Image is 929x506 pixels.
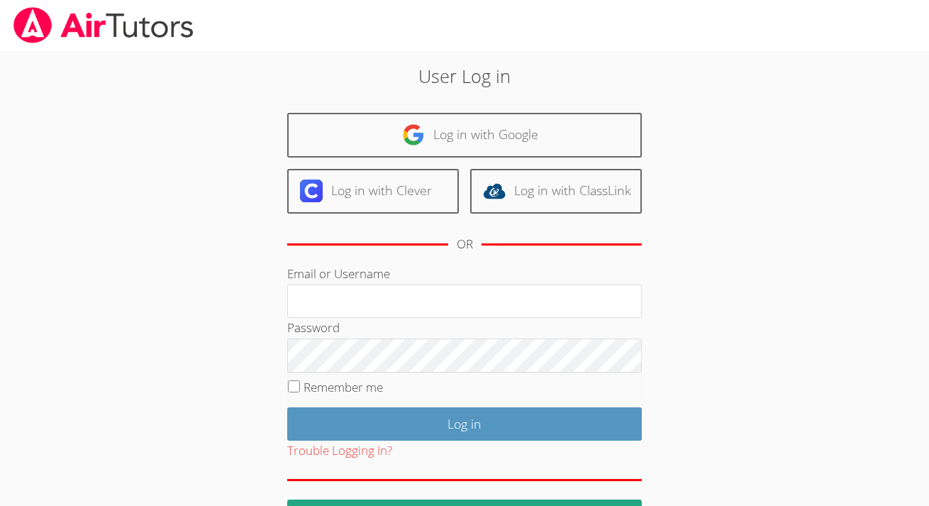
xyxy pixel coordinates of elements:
h2: User Log in [213,62,715,89]
button: Trouble Logging In? [287,441,392,461]
img: classlink-logo-d6bb404cc1216ec64c9a2012d9dc4662098be43eaf13dc465df04b49fa7ab582.svg [483,180,506,202]
label: Remember me [304,379,383,395]
label: Email or Username [287,265,390,282]
a: Log in with Clever [287,169,459,214]
label: Password [287,319,340,336]
img: google-logo-50288ca7cdecda66e5e0955fdab243c47b7ad437acaf1139b6f446037453330a.svg [402,123,425,146]
img: airtutors_banner-c4298cdbf04f3fff15de1276eac7730deb9818008684d7c2e4769d2f7ddbe033.png [12,7,195,43]
a: Log in with ClassLink [470,169,642,214]
div: OR [457,234,473,255]
input: Log in [287,407,642,441]
a: Log in with Google [287,113,642,158]
img: clever-logo-6eab21bc6e7a338710f1a6ff85c0baf02591cd810cc4098c63d3a4b26e2feb20.svg [300,180,323,202]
